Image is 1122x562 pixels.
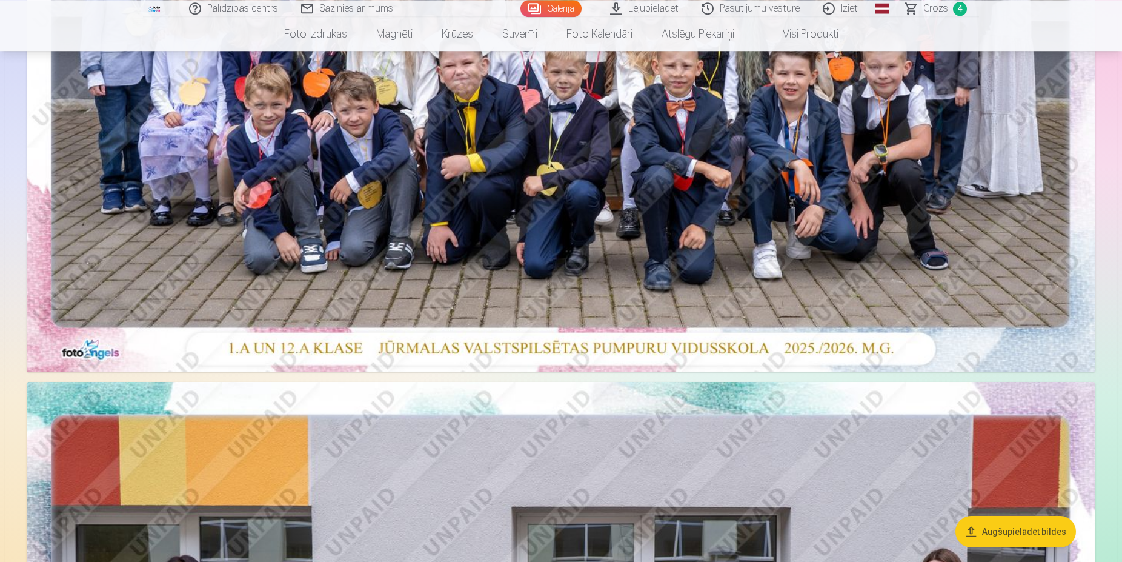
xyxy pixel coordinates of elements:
[488,17,552,51] a: Suvenīri
[148,5,161,12] img: /fa3
[955,516,1076,547] button: Augšupielādēt bildes
[647,17,749,51] a: Atslēgu piekariņi
[362,17,427,51] a: Magnēti
[427,17,488,51] a: Krūzes
[953,2,967,16] span: 4
[749,17,853,51] a: Visi produkti
[270,17,362,51] a: Foto izdrukas
[552,17,647,51] a: Foto kalendāri
[923,1,948,16] span: Grozs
